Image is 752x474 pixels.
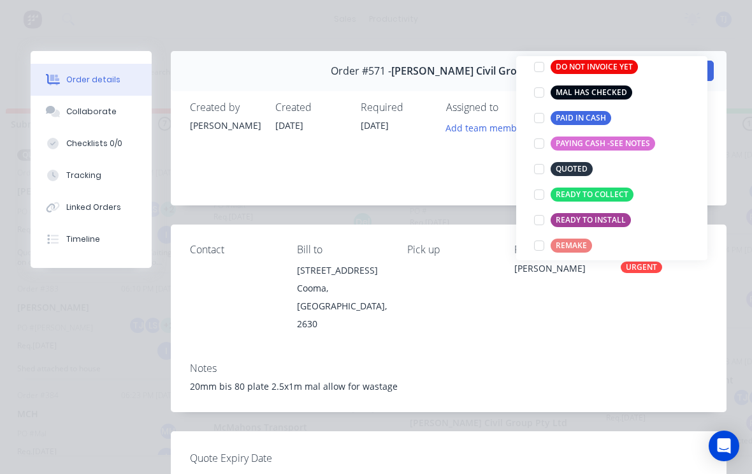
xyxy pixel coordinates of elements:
[66,74,120,85] div: Order details
[361,119,389,131] span: [DATE]
[66,233,100,245] div: Timeline
[31,159,152,191] button: Tracking
[551,137,655,151] div: PAYING CASH -SEE NOTES
[297,279,387,333] div: Cooma, [GEOGRAPHIC_DATA], 2630
[331,65,391,77] span: Order #571 -
[297,262,387,279] div: [STREET_ADDRESS]
[66,170,101,181] div: Tracking
[551,60,638,74] div: DO NOT INVOICE YET
[529,211,636,229] button: READY TO INSTALL
[190,244,277,256] div: Contact
[407,244,494,256] div: Pick up
[551,162,593,176] div: QUOTED
[275,119,303,131] span: [DATE]
[529,84,637,101] button: MAL HAS CHECKED
[31,64,152,96] button: Order details
[31,191,152,223] button: Linked Orders
[297,244,387,256] div: Bill to
[66,138,122,149] div: Checklists 0/0
[190,119,260,132] div: [PERSON_NAME]
[31,223,152,255] button: Timeline
[31,128,152,159] button: Checklists 0/0
[66,106,117,117] div: Collaborate
[190,450,349,466] label: Quote Expiry Date
[621,262,662,273] div: URGENT
[391,65,567,77] span: [PERSON_NAME] Civil Group Pty Ltd
[190,101,260,114] div: Created by
[709,431,739,461] div: Open Intercom Messenger
[514,244,601,256] div: PO
[66,202,121,213] div: Linked Orders
[361,101,431,114] div: Required
[551,213,631,227] div: READY TO INSTALL
[275,101,345,114] div: Created
[190,380,707,393] div: 20mm bis 80 plate 2.5x1m mal allow for wastage
[529,135,660,152] button: PAYING CASH -SEE NOTES
[529,109,616,127] button: PAID IN CASH
[529,58,643,76] button: DO NOT INVOICE YET
[551,85,632,100] div: MAL HAS CHECKED
[529,160,598,178] button: QUOTED
[439,119,533,136] button: Add team member
[297,262,387,333] div: [STREET_ADDRESS]Cooma, [GEOGRAPHIC_DATA], 2630
[529,186,639,204] button: READY TO COLLECT
[551,239,592,253] div: REMAKE
[551,188,633,202] div: READY TO COLLECT
[514,262,601,279] div: [PERSON_NAME]
[529,237,597,255] button: REMAKE
[31,96,152,128] button: Collaborate
[446,101,574,114] div: Assigned to
[551,111,611,125] div: PAID IN CASH
[190,362,707,374] div: Notes
[446,119,533,136] button: Add team member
